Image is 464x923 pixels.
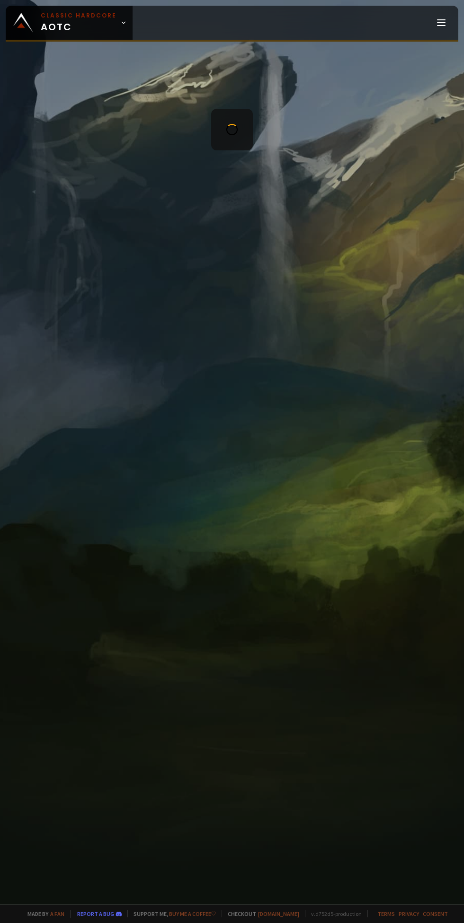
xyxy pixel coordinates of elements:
[169,910,216,917] a: Buy me a coffee
[377,910,395,917] a: Terms
[258,910,299,917] a: [DOMAIN_NAME]
[77,910,114,917] a: Report a bug
[22,910,64,917] span: Made by
[399,910,419,917] a: Privacy
[222,910,299,917] span: Checkout
[50,910,64,917] a: a fan
[127,910,216,917] span: Support me,
[305,910,362,917] span: v. d752d5 - production
[41,11,116,20] small: Classic Hardcore
[6,6,133,40] a: Classic HardcoreAOTC
[41,11,116,34] span: AOTC
[423,910,448,917] a: Consent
